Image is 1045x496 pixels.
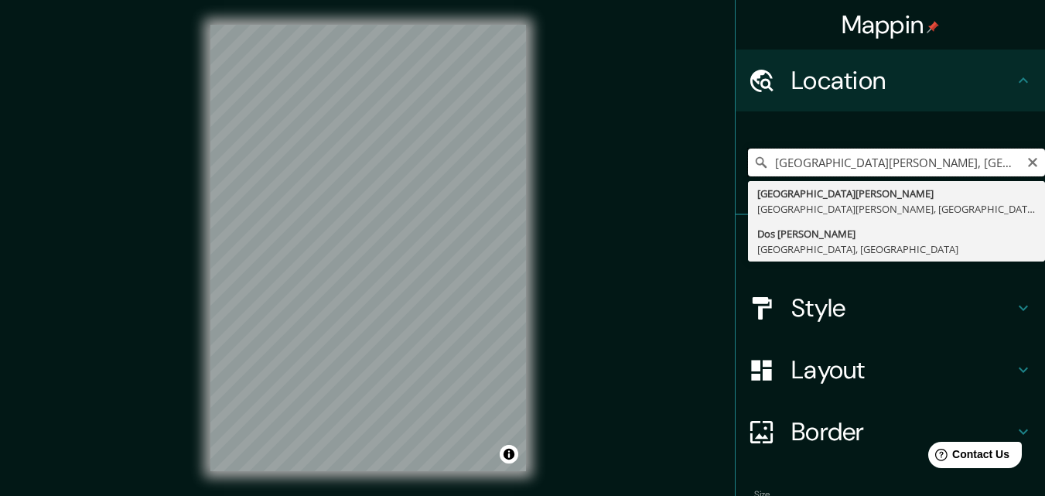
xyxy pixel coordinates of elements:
[757,201,1036,217] div: [GEOGRAPHIC_DATA][PERSON_NAME], [GEOGRAPHIC_DATA][DATE][PERSON_NAME], [GEOGRAPHIC_DATA][PERSON_NAME]
[791,354,1014,385] h4: Layout
[500,445,518,464] button: Toggle attribution
[791,231,1014,262] h4: Pins
[791,416,1014,447] h4: Border
[210,25,526,471] canvas: Map
[1026,154,1039,169] button: Clear
[757,241,1036,257] div: [GEOGRAPHIC_DATA], [GEOGRAPHIC_DATA]
[736,339,1045,401] div: Layout
[736,277,1045,339] div: Style
[757,226,1036,241] div: Dos [PERSON_NAME]
[791,65,1014,96] h4: Location
[736,215,1045,277] div: Pins
[842,9,940,40] h4: Mappin
[927,21,939,33] img: pin-icon.png
[907,436,1028,479] iframe: Help widget launcher
[736,401,1045,463] div: Border
[757,186,1036,201] div: [GEOGRAPHIC_DATA][PERSON_NAME]
[736,50,1045,111] div: Location
[748,149,1045,176] input: Pick your city or area
[791,292,1014,323] h4: Style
